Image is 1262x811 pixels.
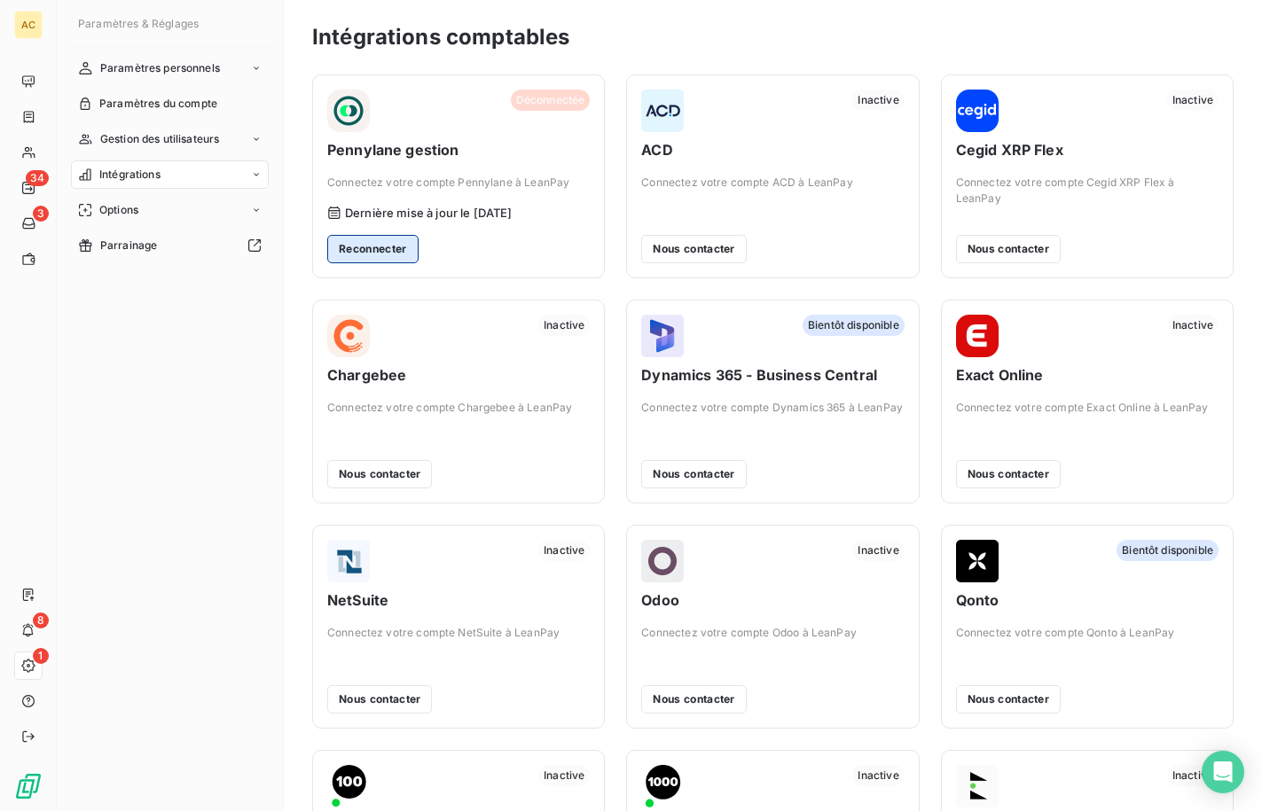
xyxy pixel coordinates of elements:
span: Inactive [852,765,904,786]
span: Options [99,202,138,218]
img: Qonto logo [956,540,999,582]
span: Connectez votre compte Qonto à LeanPay [956,625,1219,641]
span: Connectez votre compte Dynamics 365 à LeanPay [641,400,904,416]
button: Nous contacter [327,685,432,714]
img: Chargebee logo [327,315,370,357]
span: Bientôt disponible [803,315,905,336]
span: Intégrations [99,167,161,183]
span: Qonto [956,589,1219,611]
span: Inactive [538,765,590,786]
img: Dynamics 365 - Business Central logo [641,315,684,357]
span: Inactive [852,540,904,561]
span: Gestion des utilisateurs [100,131,220,147]
span: Connectez votre compte Odoo à LeanPay [641,625,904,641]
span: Paramètres personnels [100,60,220,76]
span: Connectez votre compte Pennylane à LeanPay [327,175,590,191]
img: Pennylane gestion logo [327,90,370,132]
img: Sage X3 logo [956,765,999,807]
button: Nous contacter [641,235,746,263]
span: Inactive [852,90,904,111]
span: Paramètres du compte [99,96,217,112]
span: Odoo [641,589,904,611]
img: Exact Online logo [956,315,999,357]
h3: Intégrations comptables [312,21,569,53]
span: Connectez votre compte ACD à LeanPay [641,175,904,191]
span: Dynamics 365 - Business Central [641,364,904,386]
span: 3 [33,206,49,222]
img: ACD logo [641,90,684,132]
button: Reconnecter [327,235,419,263]
img: Sage FRP 1000 logo [641,765,684,807]
span: ACD [641,139,904,160]
span: 34 [26,170,49,186]
img: Odoo logo [641,540,684,582]
span: 8 [33,612,49,628]
span: Inactive [538,315,590,336]
img: Sage 100 logo [327,765,370,807]
button: Nous contacter [956,685,1061,714]
span: Parrainage [100,238,158,253]
button: Nous contacter [956,235,1061,263]
span: Chargebee [327,364,590,386]
span: Cegid XRP Flex [956,139,1219,160]
span: Inactive [1167,90,1219,111]
span: Inactive [538,540,590,561]
button: Nous contacter [641,460,746,488]
span: Paramètres & Réglages [78,17,199,30]
img: Cegid XRP Flex logo [956,90,999,132]
a: Parrainage [71,231,269,260]
span: 1 [33,648,49,664]
button: Nous contacter [956,460,1061,488]
span: Connectez votre compte Exact Online à LeanPay [956,400,1219,416]
button: Nous contacter [327,460,432,488]
span: Connectez votre compte NetSuite à LeanPay [327,625,590,641]
span: NetSuite [327,589,590,611]
span: Connectez votre compte Cegid XRP Flex à LeanPay [956,175,1219,207]
a: Paramètres du compte [71,90,269,118]
span: Pennylane gestion [327,139,590,160]
span: Exact Online [956,364,1219,386]
span: Connectez votre compte Chargebee à LeanPay [327,400,590,416]
img: NetSuite logo [327,540,370,582]
img: Logo LeanPay [14,772,43,800]
div: AC [14,11,43,39]
span: Bientôt disponible [1117,540,1219,561]
button: Nous contacter [641,685,746,714]
span: Déconnectée [511,90,591,111]
span: Dernière mise à jour le [DATE] [345,206,513,220]
span: Inactive [1167,315,1219,336]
